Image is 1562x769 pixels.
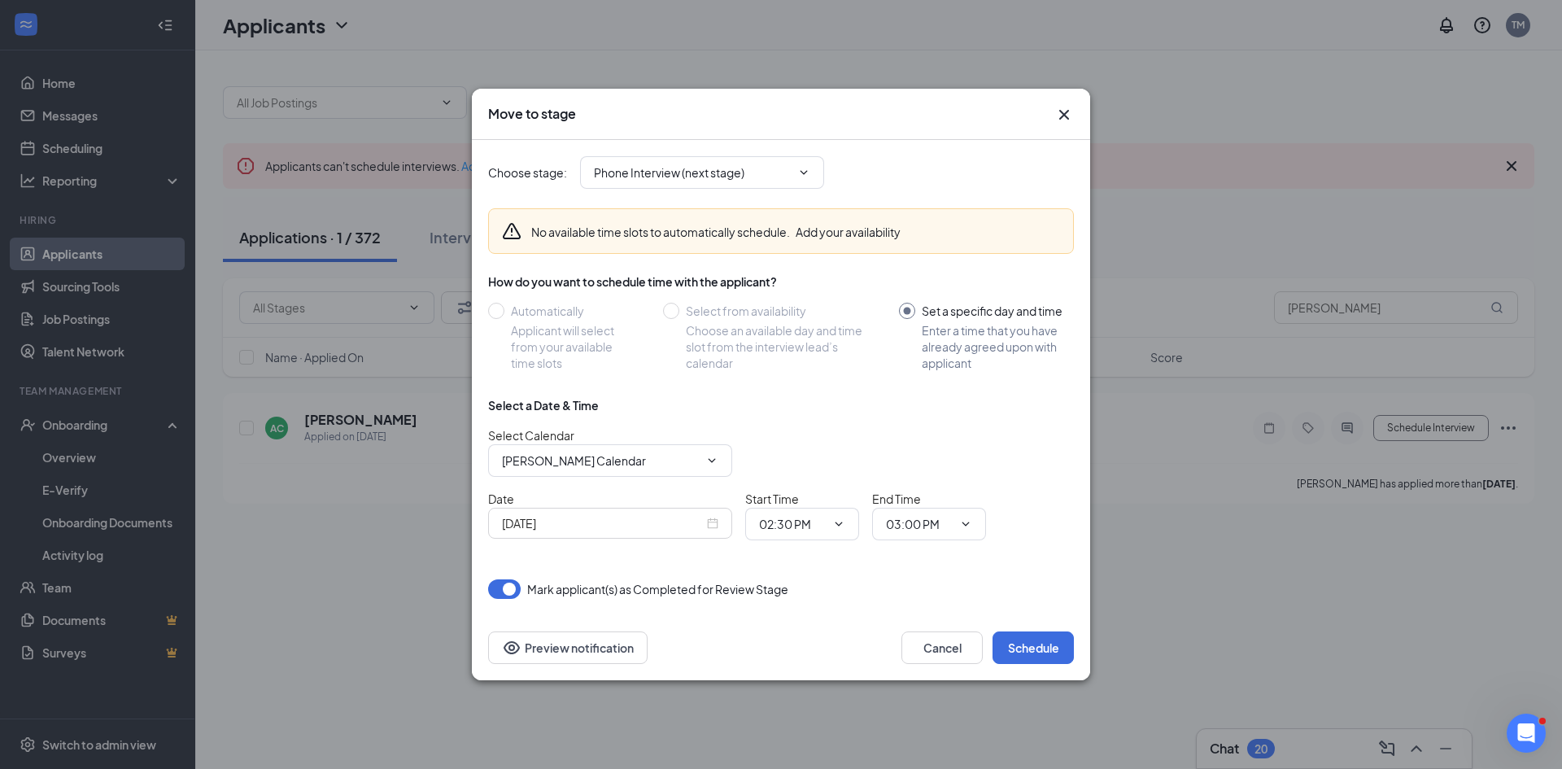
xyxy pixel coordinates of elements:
svg: ChevronDown [959,518,972,531]
button: Schedule [993,631,1074,664]
svg: Warning [502,221,521,241]
svg: ChevronDown [705,454,718,467]
iframe: Intercom live chat [1507,714,1546,753]
span: Start Time [745,492,799,506]
button: Cancel [901,631,983,664]
button: Preview notificationEye [488,631,648,664]
span: Choose stage : [488,164,567,181]
input: End time [886,515,953,533]
h3: Move to stage [488,105,576,123]
span: Date [488,492,514,506]
input: Sep 15, 2025 [502,514,704,532]
span: Select Calendar [488,428,574,443]
div: How do you want to schedule time with the applicant? [488,273,1074,290]
button: Add your availability [796,224,901,240]
svg: ChevronDown [832,518,845,531]
input: Start time [759,515,826,533]
span: Mark applicant(s) as Completed for Review Stage [527,579,788,599]
svg: Cross [1054,105,1074,125]
button: Close [1054,105,1074,125]
svg: Eye [502,638,521,658]
svg: ChevronDown [797,166,810,179]
span: End Time [872,492,921,506]
div: No available time slots to automatically schedule. [531,224,901,240]
div: Select a Date & Time [488,397,599,413]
